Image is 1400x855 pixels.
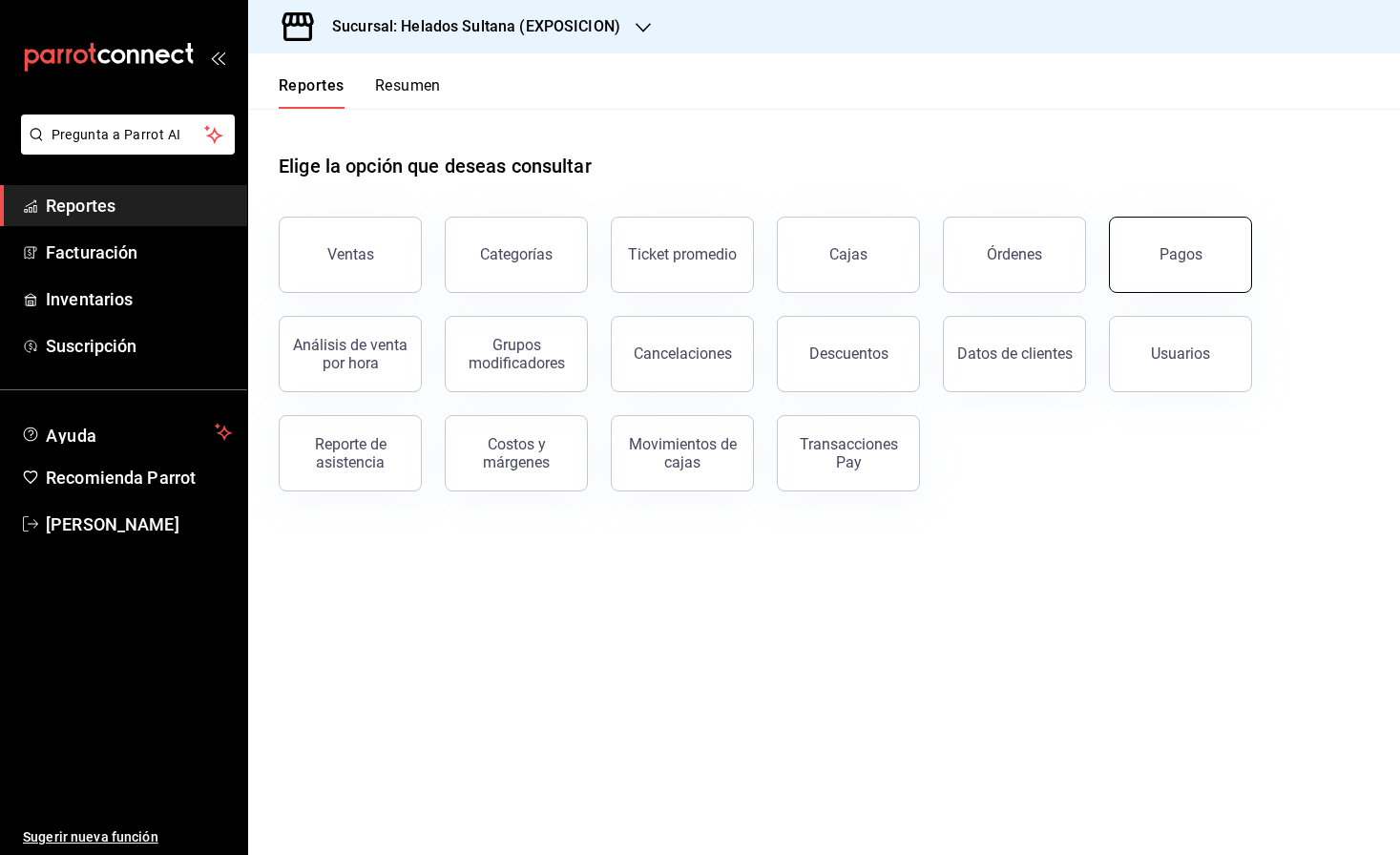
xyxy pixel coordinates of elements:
[46,193,232,219] span: Reportes
[279,415,422,491] button: Reporte de asistencia
[23,827,232,847] span: Sugerir nueva función
[13,138,235,158] a: Pregunta a Parrot AI
[829,243,868,266] div: Cajas
[777,415,920,491] button: Transacciones Pay
[957,344,1073,363] div: Datos de clientes
[943,316,1086,392] button: Datos de clientes
[46,333,232,359] span: Suscripción
[445,217,588,293] button: Categorías
[46,465,232,490] span: Recomienda Parrot
[46,511,232,537] span: [PERSON_NAME]
[457,435,575,471] div: Costos y márgenes
[210,50,225,65] button: open_drawer_menu
[943,217,1086,293] button: Órdenes
[317,15,620,38] h3: Sucursal: Helados Sultana (EXPOSICION)
[611,217,754,293] button: Ticket promedio
[279,76,345,109] button: Reportes
[279,152,592,180] h1: Elige la opción que deseas consultar
[291,336,409,372] div: Análisis de venta por hora
[809,344,888,363] div: Descuentos
[21,115,235,155] button: Pregunta a Parrot AI
[611,316,754,392] button: Cancelaciones
[291,435,409,471] div: Reporte de asistencia
[789,435,908,471] div: Transacciones Pay
[327,245,374,263] div: Ventas
[480,245,553,263] div: Categorías
[628,245,737,263] div: Ticket promedio
[52,125,205,145] span: Pregunta a Parrot AI
[46,286,232,312] span: Inventarios
[279,76,441,109] div: navigation tabs
[1109,316,1252,392] button: Usuarios
[987,245,1042,263] div: Órdenes
[1109,217,1252,293] button: Pagos
[46,421,207,444] span: Ayuda
[457,336,575,372] div: Grupos modificadores
[777,316,920,392] button: Descuentos
[1151,344,1210,363] div: Usuarios
[375,76,441,109] button: Resumen
[634,344,732,363] div: Cancelaciones
[611,415,754,491] button: Movimientos de cajas
[46,240,232,265] span: Facturación
[445,316,588,392] button: Grupos modificadores
[623,435,742,471] div: Movimientos de cajas
[777,217,920,293] a: Cajas
[279,316,422,392] button: Análisis de venta por hora
[445,415,588,491] button: Costos y márgenes
[1160,245,1202,263] div: Pagos
[279,217,422,293] button: Ventas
